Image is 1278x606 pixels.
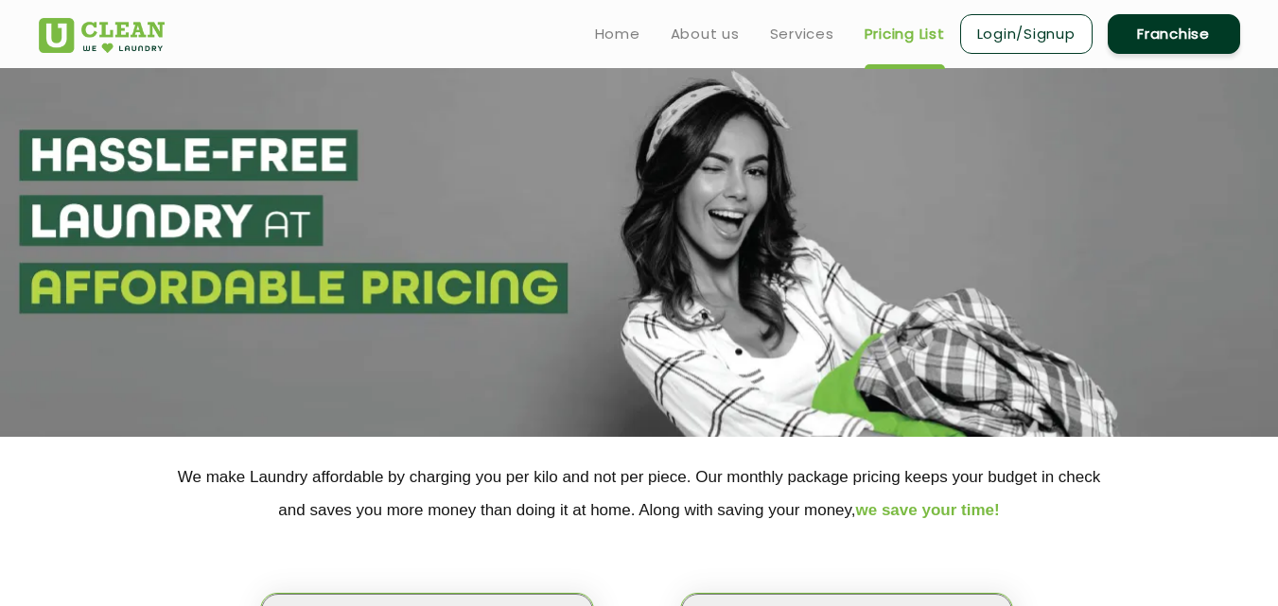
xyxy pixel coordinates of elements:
a: Home [595,23,640,45]
a: Franchise [1108,14,1240,54]
a: Services [770,23,834,45]
span: we save your time! [856,501,1000,519]
a: Pricing List [865,23,945,45]
img: UClean Laundry and Dry Cleaning [39,18,165,53]
p: We make Laundry affordable by charging you per kilo and not per piece. Our monthly package pricin... [39,460,1240,527]
a: About us [671,23,740,45]
a: Login/Signup [960,14,1093,54]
